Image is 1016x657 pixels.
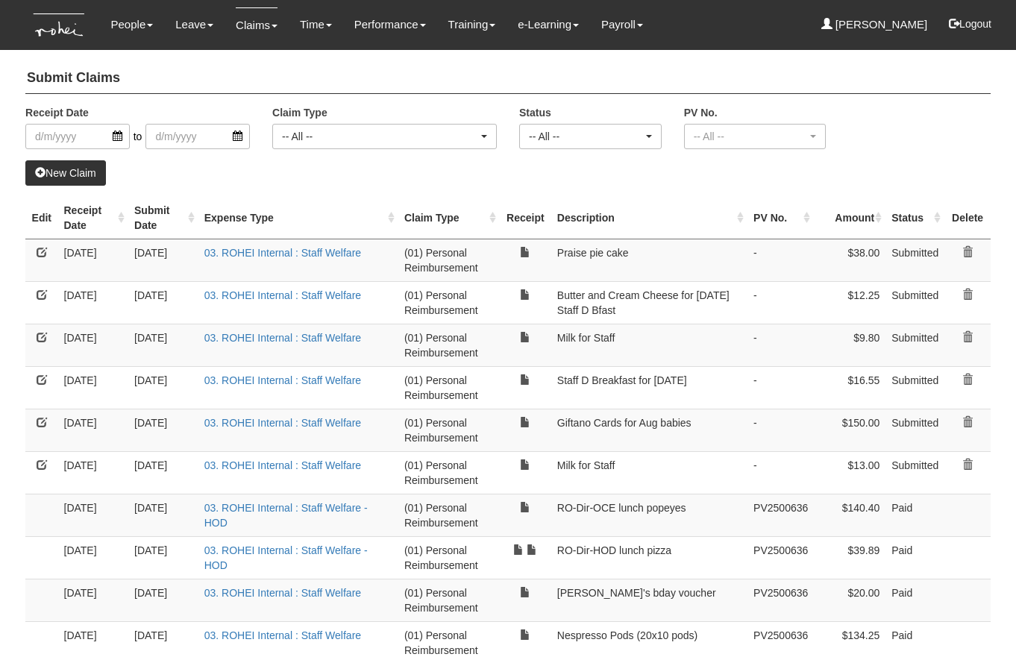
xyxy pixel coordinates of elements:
td: [DATE] [58,451,129,494]
td: [DATE] [58,409,129,451]
th: PV No. : activate to sort column ascending [747,197,814,239]
div: -- All -- [282,129,478,144]
td: Submitted [885,409,944,451]
td: Submitted [885,366,944,409]
td: RO-Dir-OCE lunch popeyes [551,494,747,536]
td: [DATE] [58,366,129,409]
td: Milk for Staff [551,324,747,366]
div: -- All -- [529,129,643,144]
td: Staff D Breakfast for [DATE] [551,366,747,409]
td: (01) Personal Reimbursement [398,579,500,621]
a: New Claim [25,160,106,186]
td: (01) Personal Reimbursement [398,536,500,579]
th: Claim Type : activate to sort column ascending [398,197,500,239]
td: Submitted [885,451,944,494]
td: [DATE] [128,451,198,494]
a: 03. ROHEI Internal : Staff Welfare [204,629,361,641]
td: Paid [885,494,944,536]
th: Expense Type : activate to sort column ascending [198,197,398,239]
th: Delete [944,197,991,239]
td: $150.00 [814,409,885,451]
td: - [747,409,814,451]
a: 03. ROHEI Internal : Staff Welfare [204,289,361,301]
label: PV No. [684,105,718,120]
button: Logout [938,6,1002,42]
input: d/m/yyyy [145,124,250,149]
a: [PERSON_NAME] [821,7,928,42]
a: 03. ROHEI Internal : Staff Welfare - HOD [204,502,368,529]
label: Claim Type [272,105,327,120]
td: [DATE] [128,239,198,281]
td: (01) Personal Reimbursement [398,494,500,536]
button: -- All -- [684,124,827,149]
td: $12.25 [814,281,885,324]
a: Claims [236,7,277,43]
td: - [747,281,814,324]
td: PV2500636 [747,536,814,579]
td: [DATE] [58,579,129,621]
th: Receipt [500,197,551,239]
label: Status [519,105,551,120]
a: 03. ROHEI Internal : Staff Welfare [204,332,361,344]
td: [DATE] [58,239,129,281]
div: -- All -- [694,129,808,144]
td: Milk for Staff [551,451,747,494]
th: Receipt Date : activate to sort column ascending [58,197,129,239]
th: Amount : activate to sort column ascending [814,197,885,239]
td: Giftano Cards for Aug babies [551,409,747,451]
td: $39.89 [814,536,885,579]
td: $38.00 [814,239,885,281]
td: (01) Personal Reimbursement [398,451,500,494]
td: RO-Dir-HOD lunch pizza [551,536,747,579]
a: 03. ROHEI Internal : Staff Welfare - HOD [204,544,368,571]
td: Praise pie cake [551,239,747,281]
th: Submit Date : activate to sort column ascending [128,197,198,239]
th: Edit [25,197,57,239]
a: Performance [354,7,426,42]
a: e-Learning [518,7,579,42]
h4: Submit Claims [25,63,991,94]
td: [DATE] [128,324,198,366]
td: (01) Personal Reimbursement [398,366,500,409]
td: $16.55 [814,366,885,409]
td: - [747,324,814,366]
td: [DATE] [58,324,129,366]
td: (01) Personal Reimbursement [398,409,500,451]
td: [DATE] [128,409,198,451]
a: People [111,7,154,42]
label: Receipt Date [25,105,89,120]
a: 03. ROHEI Internal : Staff Welfare [204,247,361,259]
td: Butter and Cream Cheese for [DATE] Staff D Bfast [551,281,747,324]
a: Leave [175,7,213,42]
td: [DATE] [58,494,129,536]
span: to [130,124,146,149]
th: Description : activate to sort column ascending [551,197,747,239]
td: PV2500636 [747,494,814,536]
button: -- All -- [272,124,497,149]
td: (01) Personal Reimbursement [398,239,500,281]
td: [PERSON_NAME]'s bday voucher [551,579,747,621]
a: Payroll [601,7,643,42]
td: [DATE] [58,536,129,579]
button: -- All -- [519,124,662,149]
td: Paid [885,536,944,579]
td: Submitted [885,281,944,324]
a: 03. ROHEI Internal : Staff Welfare [204,459,361,471]
td: (01) Personal Reimbursement [398,281,500,324]
a: Training [448,7,496,42]
th: Status : activate to sort column ascending [885,197,944,239]
td: - [747,239,814,281]
td: Paid [885,579,944,621]
a: 03. ROHEI Internal : Staff Welfare [204,587,361,599]
td: [DATE] [128,579,198,621]
td: [DATE] [128,366,198,409]
td: $13.00 [814,451,885,494]
a: Time [300,7,332,42]
td: Submitted [885,239,944,281]
td: - [747,366,814,409]
td: $140.40 [814,494,885,536]
td: [DATE] [128,536,198,579]
a: 03. ROHEI Internal : Staff Welfare [204,374,361,386]
td: (01) Personal Reimbursement [398,324,500,366]
a: 03. ROHEI Internal : Staff Welfare [204,417,361,429]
